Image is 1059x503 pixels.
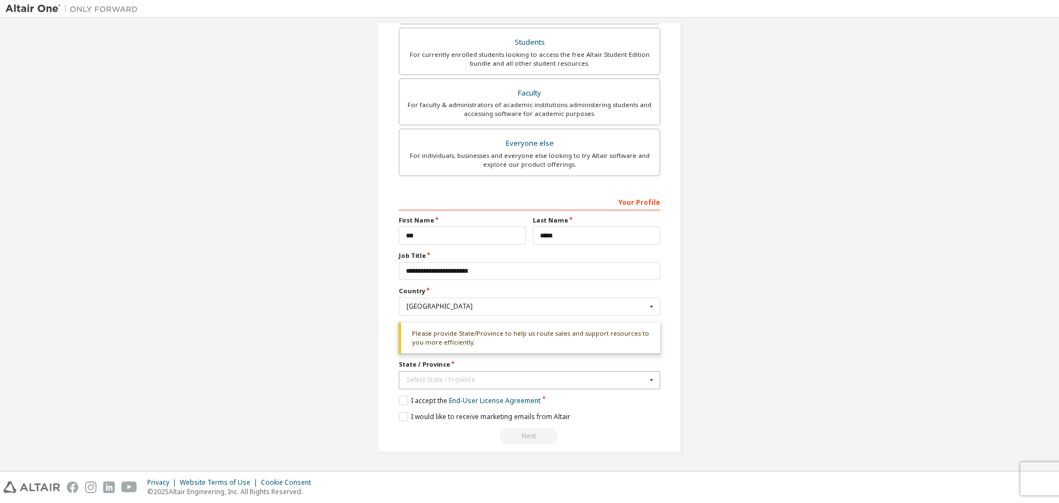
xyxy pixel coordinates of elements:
label: Job Title [399,251,660,260]
img: instagram.svg [85,481,97,493]
label: First Name [399,216,526,225]
img: facebook.svg [67,481,78,493]
img: youtube.svg [121,481,137,493]
div: For currently enrolled students looking to access the free Altair Student Edition bundle and all ... [406,50,653,68]
div: Select State / Province [407,377,646,383]
div: For individuals, businesses and everyone else looking to try Altair software and explore our prod... [406,151,653,169]
img: linkedin.svg [103,481,115,493]
div: Everyone else [406,136,653,151]
div: Privacy [147,478,180,487]
div: Read and acccept EULA to continue [399,428,660,444]
label: I would like to receive marketing emails from Altair [399,412,570,421]
div: Faculty [406,86,653,101]
img: altair_logo.svg [3,481,60,493]
div: Students [406,35,653,50]
label: State / Province [399,360,660,369]
div: [GEOGRAPHIC_DATA] [407,303,646,310]
div: Your Profile [399,193,660,210]
div: Cookie Consent [261,478,318,487]
label: Last Name [533,216,660,225]
div: For faculty & administrators of academic institutions administering students and accessing softwa... [406,100,653,118]
p: © 2025 Altair Engineering, Inc. All Rights Reserved. [147,487,318,496]
div: Please provide State/Province to help us route sales and support resources to you more efficiently. [399,322,660,354]
label: Country [399,287,660,295]
img: Altair One [6,3,143,14]
a: End-User License Agreement [449,396,541,405]
label: I accept the [399,396,541,405]
div: Website Terms of Use [180,478,261,487]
